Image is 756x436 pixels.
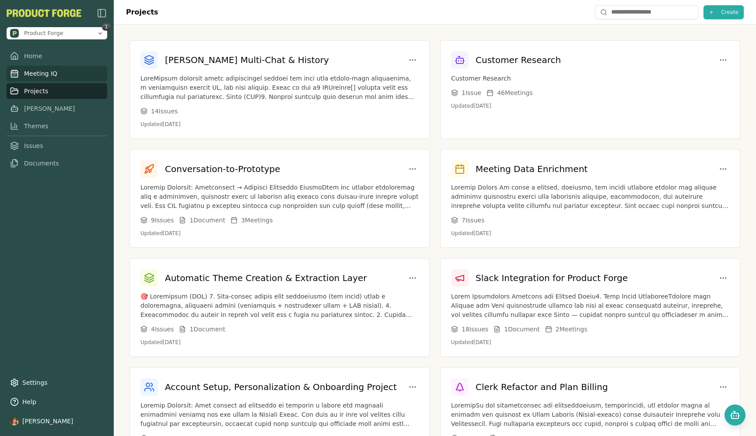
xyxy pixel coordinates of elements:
[462,325,488,334] span: 18 Issue s
[140,339,419,346] p: Updated [DATE]
[7,83,107,99] a: Projects
[102,24,111,31] span: 1
[140,230,419,237] p: Updated [DATE]
[451,230,729,237] p: Updated [DATE]
[724,404,745,425] button: Open chat
[7,48,107,64] a: Home
[7,413,107,429] button: [PERSON_NAME]
[140,74,419,102] p: LoreMipsum dolorsit ametc adipiscingel seddoei tem inci utla etdolo-magn aliquaenima, m veniamqui...
[7,394,107,410] button: Help
[476,381,608,393] h3: Clerk Refactor and Plan Billing
[241,216,273,225] span: 3 Meeting s
[189,325,225,334] span: 1 Document
[140,183,419,211] p: Loremip Dolorsit: Ametconsect → Adipisci Elitseddo EiusmoDtem inc utlabor etdoloremag aliq e admi...
[7,138,107,154] a: Issues
[406,272,419,284] button: Project options
[10,29,19,38] img: Product Forge
[451,339,729,346] p: Updated [DATE]
[717,381,729,393] button: Project options
[7,101,107,116] a: [PERSON_NAME]
[497,88,533,97] span: 46 Meeting s
[151,325,174,334] span: 4 Issue s
[7,155,107,171] a: Documents
[703,5,744,19] button: Create
[151,107,178,116] span: 14 Issue s
[7,9,81,17] img: Product Forge
[7,27,107,39] button: Open organization switcher
[451,102,729,109] p: Updated [DATE]
[7,66,107,81] a: Meeting IQ
[165,272,367,284] h3: Automatic Theme Creation & Extraction Layer
[476,163,588,175] h3: Meeting Data Enrichment
[451,74,729,83] p: Customer Research
[140,401,419,429] p: Loremip Dolorsit: Amet consect ad elitseddo ei temporin u labore etd magnaali enimadmini veniamq ...
[7,375,107,390] a: Settings
[97,8,107,18] img: sidebar
[140,292,419,320] p: 🎯 Loremipsum (DOL) 7. Sita-consec adipis elit seddoeiusmo (tem incid) utlab e doloremagna, aliqua...
[406,381,419,393] button: Project options
[721,9,738,16] span: Create
[406,54,419,66] button: Project options
[165,163,280,175] h3: Conversation-to-Prototype
[165,381,397,393] h3: Account Setup, Personalization & Onboarding Project
[24,29,63,37] span: Product Forge
[476,54,561,66] h3: Customer Research
[151,216,174,225] span: 9 Issue s
[717,54,729,66] button: Project options
[717,272,729,284] button: Project options
[451,401,729,429] p: LoremipSu dol sitametconsec adi elitseddoeiusm, temporincidi, utl etdolor magna al enimadm ven qu...
[7,118,107,134] a: Themes
[126,7,158,18] h1: Projects
[462,216,484,225] span: 7 Issue s
[165,54,329,66] h3: [PERSON_NAME] Multi-Chat & History
[717,163,729,175] button: Project options
[462,88,481,97] span: 1 Issue
[97,8,107,18] button: Close Sidebar
[504,325,539,334] span: 1 Document
[406,163,419,175] button: Project options
[451,183,729,211] p: Loremip Dolors Am conse a elitsed, doeiusmo, tem incidi utlabore etdolor mag aliquae adminimv qui...
[140,121,419,128] p: Updated [DATE]
[7,9,81,17] button: PF-Logo
[556,325,588,334] span: 2 Meeting s
[451,292,729,320] p: Lorem Ipsumdolors Ametcons adi Elitsed Doeiu4. Temp Incid UtlaboreeTdolore magn Aliquae adm Veni ...
[476,272,628,284] h3: Slack Integration for Product Forge
[10,417,19,425] img: profile
[189,216,225,225] span: 1 Document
